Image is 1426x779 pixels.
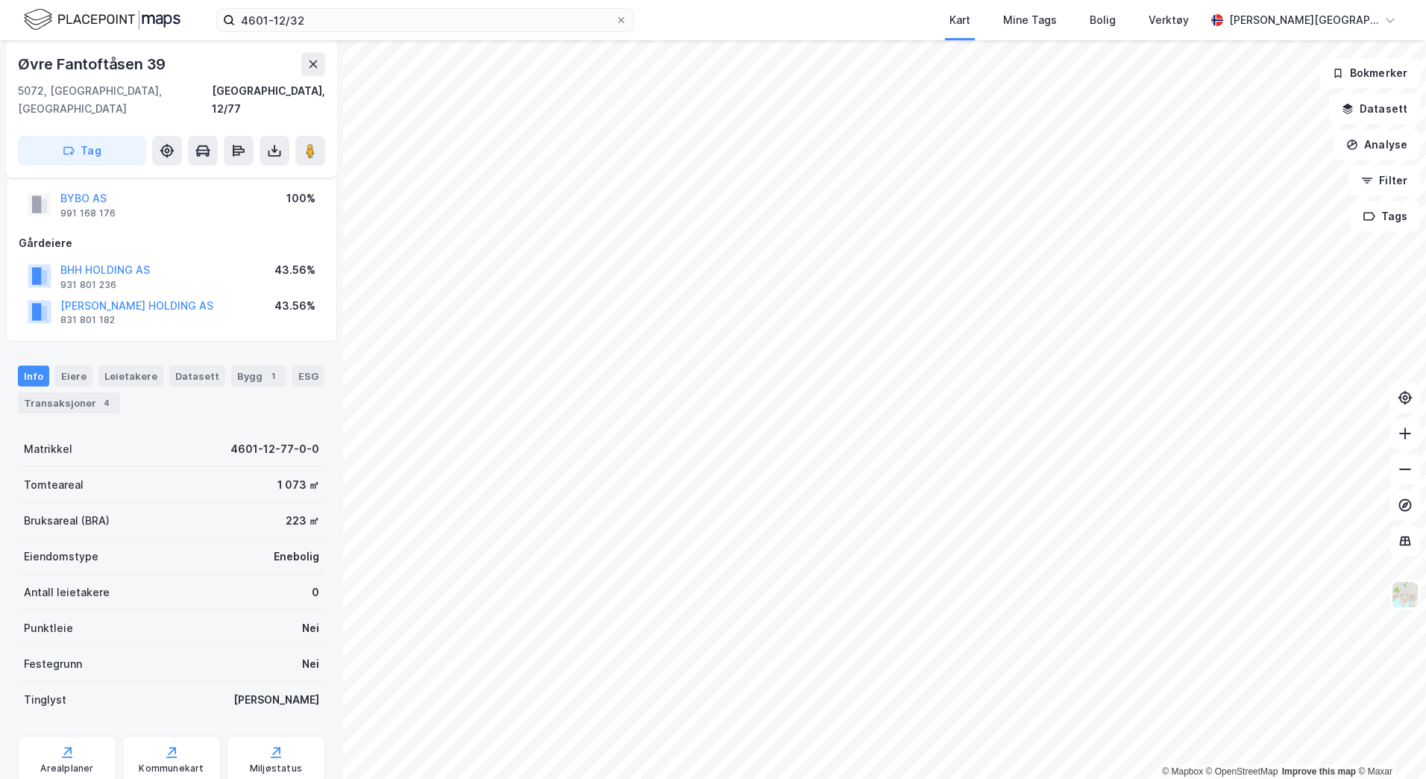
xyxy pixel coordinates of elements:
[286,512,319,530] div: 223 ㎡
[274,297,315,315] div: 43.56%
[24,512,110,530] div: Bruksareal (BRA)
[1329,94,1420,124] button: Datasett
[1206,766,1278,777] a: OpenStreetMap
[18,52,169,76] div: Øvre Fantoftåsen 39
[274,548,319,566] div: Enebolig
[235,9,615,31] input: Søk på adresse, matrikkel, gårdeiere, leietakere eller personer
[949,11,970,29] div: Kart
[99,395,114,410] div: 4
[292,366,324,387] div: ESG
[250,763,302,775] div: Miljøstatus
[169,366,225,387] div: Datasett
[55,366,92,387] div: Eiere
[277,476,319,494] div: 1 073 ㎡
[18,82,212,118] div: 5072, [GEOGRAPHIC_DATA], [GEOGRAPHIC_DATA]
[1334,130,1420,160] button: Analyse
[18,392,120,413] div: Transaksjoner
[302,655,319,673] div: Nei
[1003,11,1057,29] div: Mine Tags
[24,655,82,673] div: Festegrunn
[1351,707,1426,779] div: Kontrollprogram for chat
[24,691,66,709] div: Tinglyst
[230,440,319,458] div: 4601-12-77-0-0
[1282,766,1356,777] a: Improve this map
[266,369,280,384] div: 1
[231,366,286,387] div: Bygg
[24,584,110,601] div: Antall leietakere
[18,366,49,387] div: Info
[1351,201,1420,231] button: Tags
[60,314,115,326] div: 831 801 182
[18,136,146,166] button: Tag
[1090,11,1116,29] div: Bolig
[19,234,324,252] div: Gårdeiere
[24,548,98,566] div: Eiendomstype
[40,763,93,775] div: Arealplaner
[1162,766,1203,777] a: Mapbox
[1351,707,1426,779] iframe: Chat Widget
[1229,11,1378,29] div: [PERSON_NAME][GEOGRAPHIC_DATA]
[286,190,315,207] div: 100%
[1149,11,1189,29] div: Verktøy
[24,7,180,33] img: logo.f888ab2527a4732fd821a326f86c7f29.svg
[24,476,84,494] div: Tomteareal
[1319,58,1420,88] button: Bokmerker
[24,440,72,458] div: Matrikkel
[60,207,116,219] div: 991 168 176
[1348,166,1420,195] button: Filter
[274,261,315,279] div: 43.56%
[312,584,319,601] div: 0
[139,763,204,775] div: Kommunekart
[233,691,319,709] div: [PERSON_NAME]
[98,366,163,387] div: Leietakere
[212,82,325,118] div: [GEOGRAPHIC_DATA], 12/77
[60,279,116,291] div: 931 801 236
[302,619,319,637] div: Nei
[1391,581,1419,609] img: Z
[24,619,73,637] div: Punktleie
